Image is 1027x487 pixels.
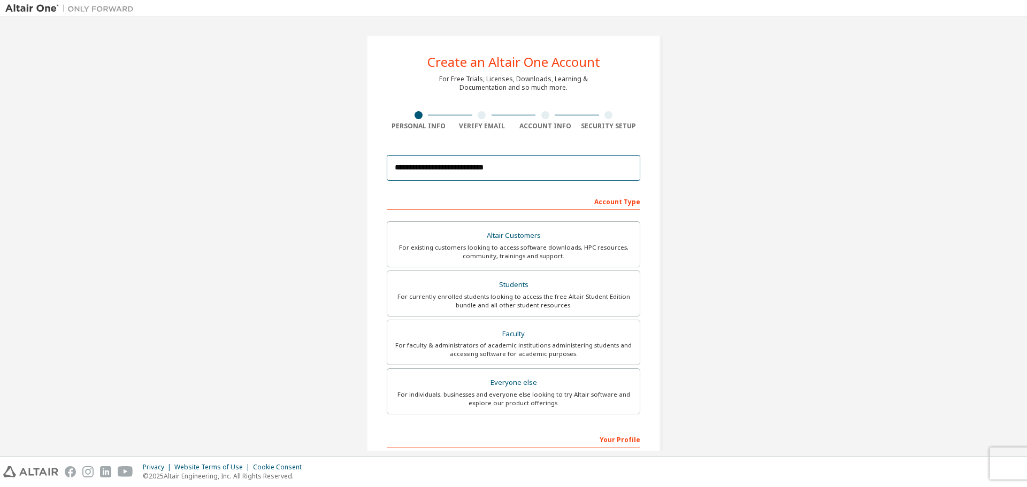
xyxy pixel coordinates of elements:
[394,243,633,260] div: For existing customers looking to access software downloads, HPC resources, community, trainings ...
[394,228,633,243] div: Altair Customers
[427,56,600,68] div: Create an Altair One Account
[394,390,633,407] div: For individuals, businesses and everyone else looking to try Altair software and explore our prod...
[387,122,450,130] div: Personal Info
[118,466,133,477] img: youtube.svg
[5,3,139,14] img: Altair One
[577,122,641,130] div: Security Setup
[394,292,633,310] div: For currently enrolled students looking to access the free Altair Student Edition bundle and all ...
[82,466,94,477] img: instagram.svg
[65,466,76,477] img: facebook.svg
[394,327,633,342] div: Faculty
[174,463,253,471] div: Website Terms of Use
[513,122,577,130] div: Account Info
[3,466,58,477] img: altair_logo.svg
[387,430,640,447] div: Your Profile
[100,466,111,477] img: linkedin.svg
[143,471,308,481] p: © 2025 Altair Engineering, Inc. All Rights Reserved.
[450,122,514,130] div: Verify Email
[394,277,633,292] div: Students
[143,463,174,471] div: Privacy
[394,341,633,358] div: For faculty & administrators of academic institutions administering students and accessing softwa...
[394,375,633,390] div: Everyone else
[387,192,640,210] div: Account Type
[439,75,588,92] div: For Free Trials, Licenses, Downloads, Learning & Documentation and so much more.
[253,463,308,471] div: Cookie Consent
